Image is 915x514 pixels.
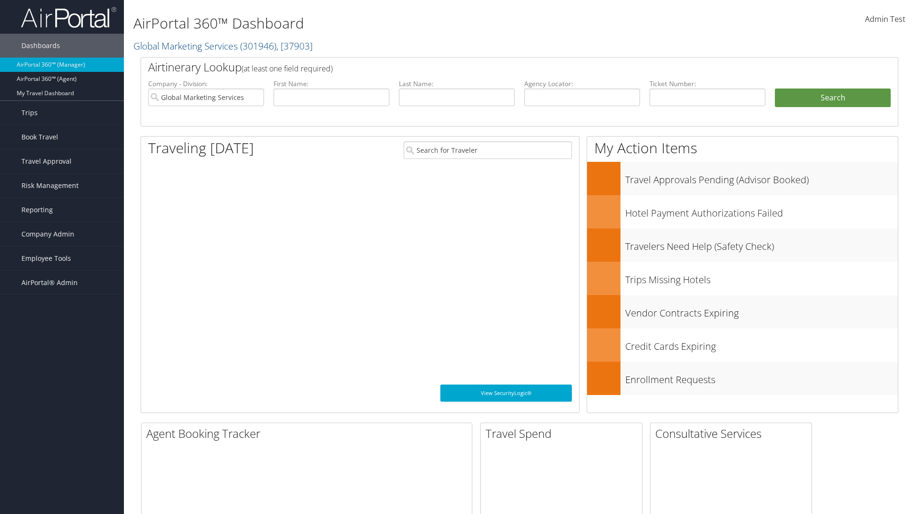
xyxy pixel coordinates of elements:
span: Admin Test [865,14,905,24]
h3: Credit Cards Expiring [625,335,898,353]
h3: Travelers Need Help (Safety Check) [625,235,898,253]
h3: Travel Approvals Pending (Advisor Booked) [625,168,898,187]
h1: My Action Items [587,138,898,158]
label: Agency Locator: [524,79,640,89]
span: AirPortal® Admin [21,271,78,295]
a: View SecurityLogic® [440,385,572,402]
a: Hotel Payment Authorizations Failed [587,195,898,228]
h3: Vendor Contracts Expiring [625,302,898,320]
span: (at least one field required) [242,63,333,74]
span: ( 301946 ) [240,40,276,52]
input: Search for Traveler [404,141,572,159]
span: Dashboards [21,34,60,58]
h1: AirPortal 360™ Dashboard [133,13,648,33]
a: Global Marketing Services [133,40,313,52]
span: Risk Management [21,174,79,198]
label: First Name: [274,79,389,89]
a: Vendor Contracts Expiring [587,295,898,328]
a: Admin Test [865,5,905,34]
a: Trips Missing Hotels [587,262,898,295]
img: airportal-logo.png [21,6,116,29]
h3: Enrollment Requests [625,368,898,386]
label: Company - Division: [148,79,264,89]
a: Credit Cards Expiring [587,328,898,362]
span: Trips [21,101,38,125]
h2: Travel Spend [486,425,642,442]
h3: Trips Missing Hotels [625,268,898,287]
h2: Agent Booking Tracker [146,425,472,442]
h3: Hotel Payment Authorizations Failed [625,202,898,220]
label: Last Name: [399,79,515,89]
span: Travel Approval [21,149,71,173]
h1: Traveling [DATE] [148,138,254,158]
span: , [ 37903 ] [276,40,313,52]
button: Search [775,89,891,108]
span: Reporting [21,198,53,222]
h2: Airtinerary Lookup [148,59,828,75]
a: Travel Approvals Pending (Advisor Booked) [587,162,898,195]
span: Book Travel [21,125,58,149]
a: Travelers Need Help (Safety Check) [587,228,898,262]
h2: Consultative Services [655,425,812,442]
span: Company Admin [21,222,74,246]
a: Enrollment Requests [587,362,898,395]
span: Employee Tools [21,247,71,270]
label: Ticket Number: [650,79,765,89]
